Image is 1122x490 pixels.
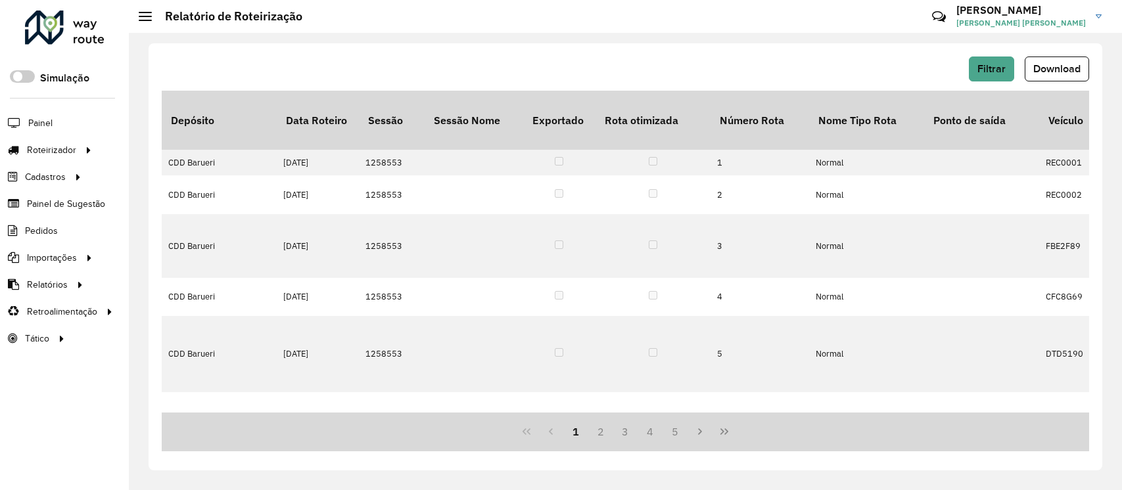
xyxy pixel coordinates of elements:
td: Normal [809,214,924,278]
td: JOZ8352 [1039,392,1105,456]
td: 4 [711,278,809,316]
button: 2 [588,419,613,444]
td: 1258553 [359,175,425,213]
td: 1258553 [359,316,425,392]
label: Simulação [40,70,89,86]
td: CDD Barueri [162,278,277,316]
th: Depósito [162,91,277,150]
th: Veículo [1039,91,1105,150]
td: Normal [809,392,924,456]
td: [DATE] [277,214,359,278]
td: CDD Barueri [162,150,277,175]
td: Normal [809,316,924,392]
td: [DATE] [277,150,359,175]
h2: Relatório de Roteirização [152,9,302,24]
button: Filtrar [969,56,1014,81]
td: [DATE] [277,278,359,316]
span: Relatórios [27,278,68,292]
td: [DATE] [277,392,359,456]
button: 3 [613,419,638,444]
td: 5 [711,316,809,392]
td: Normal [809,278,924,316]
span: Tático [25,332,49,345]
span: Painel de Sugestão [27,197,105,211]
td: REC0002 [1039,175,1105,213]
span: Pedidos [25,224,58,238]
td: Normal [809,150,924,175]
td: 6 [711,392,809,456]
button: Next Page [688,419,713,444]
button: Download [1025,56,1089,81]
th: Data Roteiro [277,91,359,150]
th: Rota otimizada [596,91,711,150]
td: CFC8G69 [1039,278,1105,316]
td: CDD Barueri [162,316,277,392]
td: FBE2F89 [1039,214,1105,278]
span: Roteirizador [27,143,76,157]
td: DTD5190 [1039,316,1105,392]
td: [DATE] [277,175,359,213]
th: Sessão [359,91,425,150]
td: Normal [809,175,924,213]
td: 1258553 [359,278,425,316]
th: Ponto de saída [924,91,1039,150]
td: 3 [711,214,809,278]
button: 1 [563,419,588,444]
td: 2 [711,175,809,213]
td: 1258553 [359,150,425,175]
th: Exportado [523,91,596,150]
th: Nome Tipo Rota [809,91,924,150]
th: Número Rota [711,91,809,150]
td: CDD Barueri [162,214,277,278]
a: Contato Rápido [925,3,953,31]
button: 5 [663,419,688,444]
td: CDD Barueri [162,392,277,456]
span: Retroalimentação [27,305,97,319]
span: Importações [27,251,77,265]
span: Cadastros [25,170,66,184]
button: Last Page [712,419,737,444]
h3: [PERSON_NAME] [956,4,1086,16]
td: 1258553 [359,392,425,456]
button: 4 [638,419,663,444]
span: Download [1033,63,1081,74]
td: REC0001 [1039,150,1105,175]
th: Sessão Nome [425,91,523,150]
td: CDD Barueri [162,175,277,213]
td: 1 [711,150,809,175]
td: [DATE] [277,316,359,392]
span: Filtrar [977,63,1006,74]
span: Painel [28,116,53,130]
span: [PERSON_NAME] [PERSON_NAME] [956,17,1086,29]
td: 1258553 [359,214,425,278]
